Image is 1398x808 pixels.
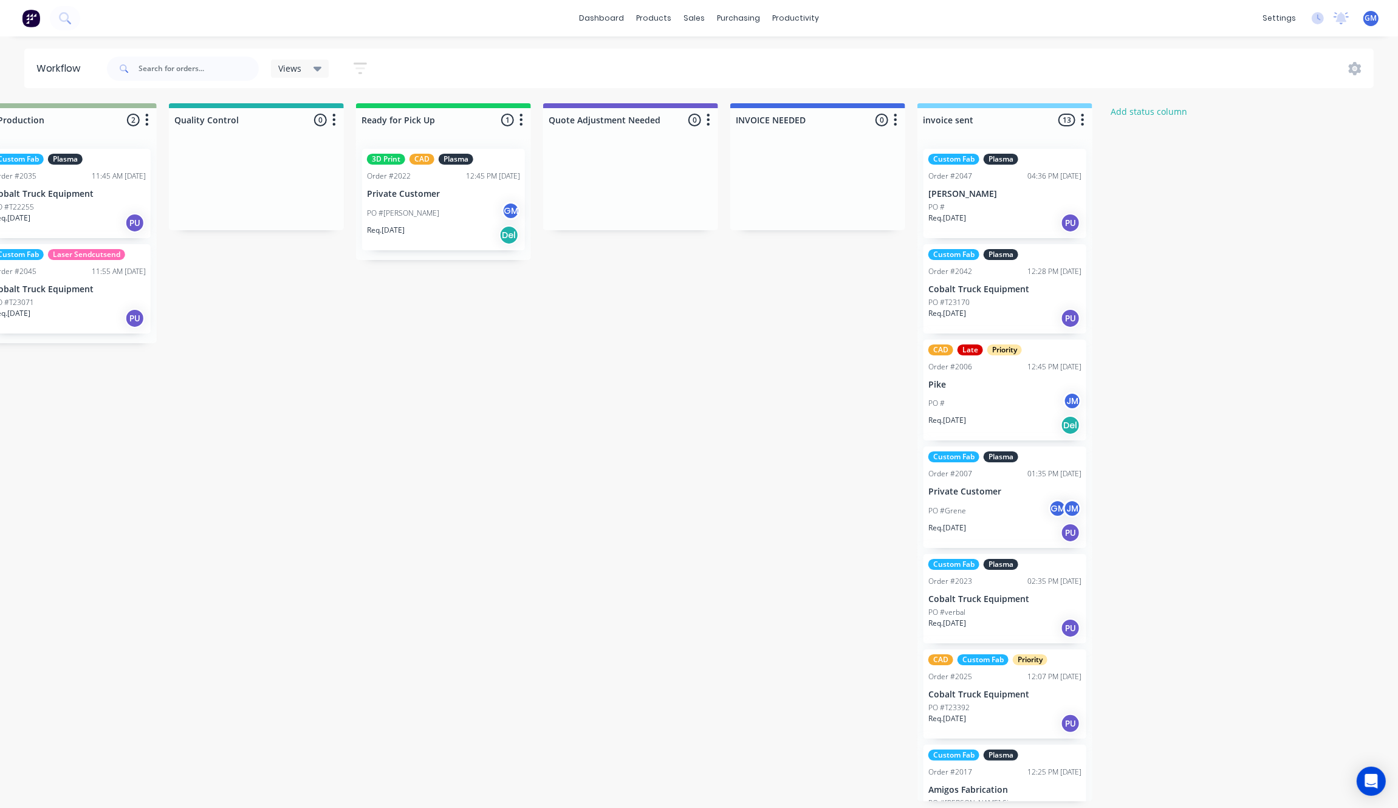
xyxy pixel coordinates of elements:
div: CADLatePriorityOrder #200612:45 PM [DATE]PikePO #JMReq.[DATE]Del [923,340,1086,441]
button: Add status column [1105,103,1194,120]
div: Priority [987,344,1022,355]
input: Search for orders... [139,56,259,81]
span: Views [278,62,301,75]
p: PO #[PERSON_NAME] [367,208,439,219]
div: Order #2047 [928,171,972,182]
p: PO #verbal [928,607,965,618]
div: Custom FabPlasmaOrder #204704:36 PM [DATE][PERSON_NAME]PO #Req.[DATE]PU [923,149,1086,238]
div: Custom Fab [928,249,979,260]
div: Workflow [36,61,86,76]
div: PU [1061,714,1080,733]
img: Factory [22,9,40,27]
div: Custom Fab [928,451,979,462]
p: Req. [DATE] [928,618,966,629]
p: PO #T23392 [928,702,970,713]
div: Laser Sendcutsend [48,249,125,260]
span: GM [1365,13,1377,24]
div: 3D PrintCADPlasmaOrder #202212:45 PM [DATE]Private CustomerPO #[PERSON_NAME]GMReq.[DATE]Del [362,149,525,250]
p: Private Customer [367,189,520,199]
div: PU [1061,213,1080,233]
div: PU [1061,523,1080,543]
div: products [630,9,677,27]
p: PO #T23170 [928,297,970,308]
div: Del [1061,416,1080,435]
div: JM [1063,499,1081,518]
div: PU [125,309,145,328]
div: Order #2023 [928,576,972,587]
div: productivity [766,9,825,27]
div: Order #2007 [928,468,972,479]
div: CAD [928,344,953,355]
p: Cobalt Truck Equipment [928,284,1081,295]
div: Order #2025 [928,671,972,682]
div: GM [502,202,520,220]
div: CAD [409,154,434,165]
div: Plasma [984,559,1018,570]
div: Open Intercom Messenger [1357,767,1386,796]
p: PO # [928,202,945,213]
div: Plasma [984,750,1018,761]
div: Order #2017 [928,767,972,778]
div: Custom FabPlasmaOrder #202302:35 PM [DATE]Cobalt Truck EquipmentPO #verbalReq.[DATE]PU [923,554,1086,643]
div: Plasma [439,154,473,165]
p: Req. [DATE] [928,713,966,724]
p: [PERSON_NAME] [928,189,1081,199]
p: Cobalt Truck Equipment [928,690,1081,700]
div: CAD [928,654,953,665]
a: dashboard [573,9,630,27]
div: 12:28 PM [DATE] [1027,266,1081,277]
div: Custom FabPlasmaOrder #204212:28 PM [DATE]Cobalt Truck EquipmentPO #T23170Req.[DATE]PU [923,244,1086,334]
div: 12:45 PM [DATE] [466,171,520,182]
p: Private Customer [928,487,1081,497]
div: 12:45 PM [DATE] [1027,361,1081,372]
div: PU [125,213,145,233]
div: 01:35 PM [DATE] [1027,468,1081,479]
p: Pike [928,380,1081,390]
div: 3D Print [367,154,405,165]
div: purchasing [711,9,766,27]
div: Order #2022 [367,171,411,182]
div: Priority [1013,654,1047,665]
div: Custom Fab [928,750,979,761]
div: Custom Fab [958,654,1009,665]
div: Order #2042 [928,266,972,277]
div: Plasma [984,154,1018,165]
div: Late [958,344,983,355]
div: 11:45 AM [DATE] [92,171,146,182]
div: JM [1063,392,1081,410]
div: CADCustom FabPriorityOrder #202512:07 PM [DATE]Cobalt Truck EquipmentPO #T23392Req.[DATE]PU [923,649,1086,739]
div: Plasma [984,249,1018,260]
div: sales [677,9,711,27]
p: Req. [DATE] [367,225,405,236]
div: settings [1256,9,1302,27]
p: PO #Grene [928,505,966,516]
div: Plasma [48,154,83,165]
p: Cobalt Truck Equipment [928,594,1081,604]
div: Del [499,225,519,245]
p: Req. [DATE] [928,415,966,426]
div: PU [1061,618,1080,638]
div: 02:35 PM [DATE] [1027,576,1081,587]
div: PU [1061,309,1080,328]
div: Order #2006 [928,361,972,372]
p: Req. [DATE] [928,522,966,533]
div: Custom FabPlasmaOrder #200701:35 PM [DATE]Private CustomerPO #GreneGMJMReq.[DATE]PU [923,447,1086,548]
p: PO # [928,398,945,409]
div: 11:55 AM [DATE] [92,266,146,277]
div: Custom Fab [928,154,979,165]
div: 12:25 PM [DATE] [1027,767,1081,778]
p: Amigos Fabrication [928,785,1081,795]
div: 04:36 PM [DATE] [1027,171,1081,182]
div: 12:07 PM [DATE] [1027,671,1081,682]
div: Custom Fab [928,559,979,570]
div: GM [1049,499,1067,518]
p: Req. [DATE] [928,308,966,319]
p: Req. [DATE] [928,213,966,224]
div: Plasma [984,451,1018,462]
